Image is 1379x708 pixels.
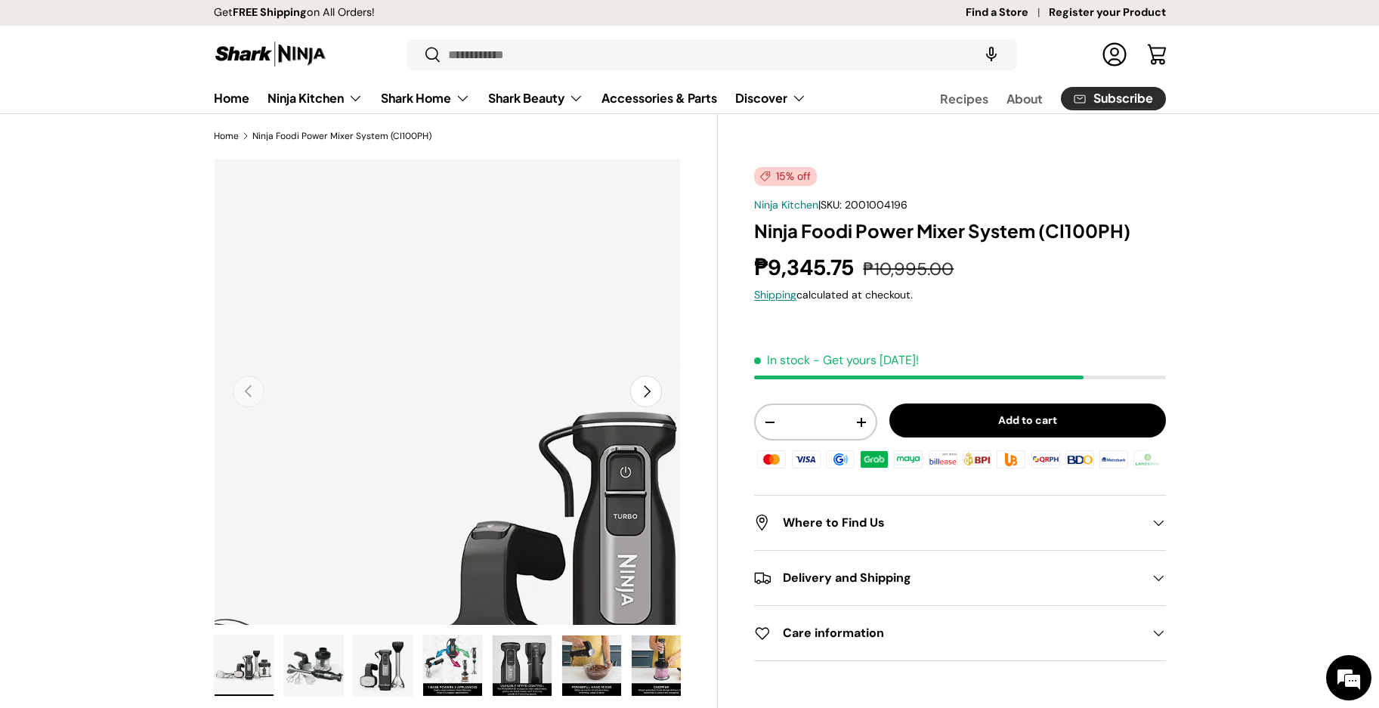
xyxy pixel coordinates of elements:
[79,85,254,104] div: Chat with us now
[214,5,375,21] p: Get on All Orders!
[1061,87,1166,110] a: Subscribe
[1097,448,1130,471] img: metrobank
[755,448,788,471] img: master
[601,83,717,113] a: Accessories & Parts
[1028,448,1062,471] img: qrph
[967,38,1016,71] speech-search-button: Search by voice
[632,635,691,696] img: Ninja Foodi Power Mixer System (CI100PH)
[754,496,1165,550] summary: Where to Find Us
[889,403,1166,437] button: Add to cart
[214,158,682,701] media-gallery: Gallery Viewer
[821,198,842,212] span: SKU:
[215,635,274,696] img: Ninja Foodi Power Mixer System (CI100PH)
[1063,448,1096,471] img: bdo
[1006,84,1043,113] a: About
[214,131,239,141] a: Home
[824,448,857,471] img: gcash
[1093,92,1153,104] span: Subscribe
[892,448,925,471] img: maya
[754,167,817,186] span: 15% off
[214,129,719,143] nav: Breadcrumbs
[8,413,288,465] textarea: Type your message and hit 'Enter'
[372,83,479,113] summary: Shark Home
[818,198,907,212] span: |
[423,635,482,696] img: Ninja Foodi Power Mixer System (CI100PH)
[960,448,994,471] img: bpi
[754,606,1165,660] summary: Care information
[754,551,1165,605] summary: Delivery and Shipping
[479,83,592,113] summary: Shark Beauty
[754,287,1165,303] div: calculated at checkout.
[214,83,249,113] a: Home
[858,448,891,471] img: grabpay
[233,5,307,19] strong: FREE Shipping
[754,352,810,368] span: In stock
[726,83,815,113] summary: Discover
[966,5,1049,21] a: Find a Store
[754,569,1141,587] h2: Delivery and Shipping
[562,635,621,696] img: Ninja Foodi Power Mixer System (CI100PH)
[845,198,907,212] span: 2001004196
[754,288,796,301] a: Shipping
[813,352,919,368] p: - Get yours [DATE]!
[789,448,822,471] img: visa
[904,83,1166,113] nav: Secondary
[863,258,954,280] s: ₱10,995.00
[1131,448,1164,471] img: landbank
[754,514,1141,532] h2: Where to Find Us
[88,190,209,343] span: We're online!
[754,253,858,282] strong: ₱9,345.75
[926,448,960,471] img: billease
[284,635,343,696] img: Ninja Foodi Power Mixer System (CI100PH)
[1049,5,1166,21] a: Register your Product
[354,635,413,696] img: Ninja Foodi Power Mixer System (CI100PH)
[994,448,1028,471] img: ubp
[754,219,1165,243] h1: Ninja Foodi Power Mixer System (CI100PH)
[754,198,818,212] a: Ninja Kitchen
[214,83,806,113] nav: Primary
[258,83,372,113] summary: Ninja Kitchen
[493,635,552,696] img: Ninja Foodi Power Mixer System (CI100PH)
[252,131,431,141] a: Ninja Foodi Power Mixer System (CI100PH)
[248,8,284,44] div: Minimize live chat window
[940,84,988,113] a: Recipes
[754,624,1141,642] h2: Care information
[214,39,327,69] img: Shark Ninja Philippines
